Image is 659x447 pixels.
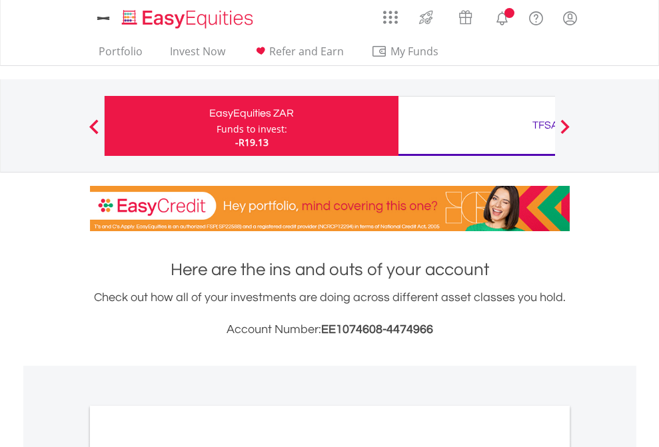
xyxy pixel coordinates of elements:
span: Refer and Earn [269,44,344,59]
a: FAQ's and Support [519,3,553,30]
div: EasyEquities ZAR [113,104,390,123]
h3: Account Number: [90,320,570,339]
span: My Funds [371,43,458,60]
span: -R19.13 [235,136,269,149]
img: thrive-v2.svg [415,7,437,28]
div: Check out how all of your investments are doing across different asset classes you hold. [90,288,570,339]
a: Refer and Earn [247,45,349,65]
span: EE1074608-4474966 [321,323,433,336]
div: Funds to invest: [217,123,287,136]
a: Portfolio [93,45,148,65]
a: AppsGrid [374,3,406,25]
a: Notifications [485,3,519,30]
a: Vouchers [446,3,485,28]
img: grid-menu-icon.svg [383,10,398,25]
h1: Here are the ins and outs of your account [90,258,570,282]
a: Home page [117,3,259,30]
a: Invest Now [165,45,231,65]
img: EasyCredit Promotion Banner [90,186,570,231]
button: Next [552,126,578,139]
img: EasyEquities_Logo.png [119,8,259,30]
a: My Profile [553,3,587,33]
img: vouchers-v2.svg [454,7,476,28]
button: Previous [81,126,107,139]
